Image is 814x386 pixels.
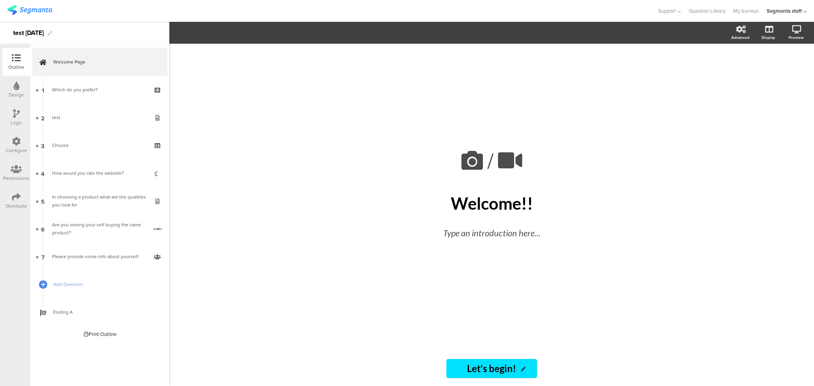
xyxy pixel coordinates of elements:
[32,298,167,326] a: Ending A
[41,252,45,261] span: 7
[8,64,24,71] div: Outline
[41,224,45,233] span: 6
[345,193,639,213] p: Welcome!!
[353,226,631,239] div: Type an introduction here...
[6,203,27,210] div: Distribute
[42,85,44,94] span: 1
[32,187,167,215] a: 5 In choosing a product what are the qualities you look for
[32,76,167,104] a: 1 Which do you prefer?
[446,359,537,378] input: Start
[32,243,167,270] a: 7 Please provide some info about yourself:
[32,48,167,76] a: Welcome Page
[52,169,147,177] div: How would you rate the website?
[41,169,45,178] span: 4
[41,197,45,205] span: 5
[9,91,24,98] div: Design
[32,131,167,159] a: 3 Choose
[53,280,155,288] span: Add Question
[52,86,147,94] div: Which do you prefer?
[53,58,155,66] span: Welcome Page
[7,5,52,15] img: segmanta logo
[32,104,167,131] a: 2 test
[767,7,802,15] div: Segmanta staff
[762,35,775,41] div: Display
[52,221,147,237] div: Are you seeing your self buying the same product?
[32,159,167,187] a: 4 How would you rate the website?
[11,119,22,126] div: Logic
[658,7,676,15] span: Support
[53,308,155,316] span: Ending A
[32,215,167,243] a: 6 Are you seeing your self buying the same product?
[13,27,44,39] div: test [DATE]
[83,330,116,338] div: Print Outline
[6,147,27,154] div: Configure
[3,175,29,182] div: Permissions
[789,35,804,41] div: Preview
[52,193,147,209] div: In choosing a product what are the qualities you look for
[487,145,494,177] span: /
[52,141,147,149] div: Choose
[731,35,750,41] div: Advanced
[41,113,45,122] span: 2
[52,114,147,122] div: test
[52,253,147,261] div: Please provide some info about yourself:
[41,141,45,150] span: 3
